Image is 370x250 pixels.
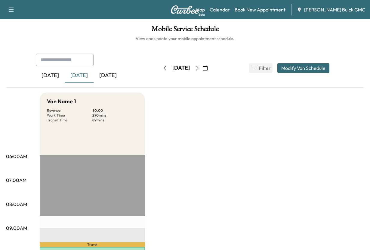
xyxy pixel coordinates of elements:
[210,6,230,13] a: Calendar
[47,113,92,118] p: Work Time
[92,108,138,113] p: $ 0.00
[47,97,76,106] h5: Van Name 1
[6,201,27,208] p: 08:00AM
[94,69,122,83] div: [DATE]
[6,36,364,42] h6: View and update your mobile appointment schedule.
[6,177,26,184] p: 07:00AM
[259,64,270,72] span: Filter
[92,118,138,123] p: 89 mins
[196,6,205,13] a: MapBeta
[277,63,329,73] button: Modify Van Schedule
[40,242,145,247] p: Travel
[6,25,364,36] h1: Mobile Service Schedule
[6,224,27,232] p: 09:00AM
[249,63,273,73] button: Filter
[36,69,65,83] div: [DATE]
[47,118,92,123] p: Transit Time
[65,69,94,83] div: [DATE]
[235,6,285,13] a: Book New Appointment
[172,64,190,72] div: [DATE]
[47,108,92,113] p: Revenue
[304,6,365,13] span: [PERSON_NAME] Buick GMC
[171,5,199,14] img: Curbee Logo
[199,12,205,17] div: Beta
[92,113,138,118] p: 270 mins
[6,153,27,160] p: 06:00AM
